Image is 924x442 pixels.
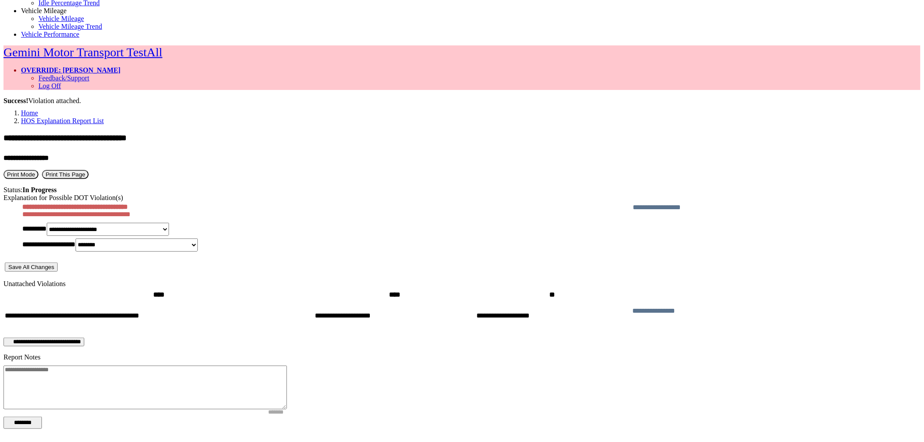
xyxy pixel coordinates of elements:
button: Change Filter Options [3,417,42,429]
button: Print This Page [42,170,89,179]
button: Print Mode [3,170,38,179]
a: HOS Explanation Report List [21,117,104,124]
a: Vehicle Performance [21,31,79,38]
div: Explanation for Possible DOT Violation(s) [3,194,921,202]
div: Status: [3,186,921,194]
b: Success! [3,97,28,104]
a: Home [21,109,38,117]
div: Report Notes [3,353,921,361]
a: Feedback/Support [38,74,89,82]
a: Gemini Motor Transport TestAll [3,45,162,59]
a: OVERRIDE: [PERSON_NAME] [21,66,121,74]
button: Save [5,262,58,272]
strong: In Progress [23,186,57,193]
a: Vehicle Mileage Trend [38,23,102,30]
div: Unattached Violations [3,280,921,288]
a: Vehicle Mileage [38,15,84,22]
div: Violation attached. [3,97,921,105]
a: Log Off [38,82,61,90]
a: Vehicle Mileage [21,7,66,14]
